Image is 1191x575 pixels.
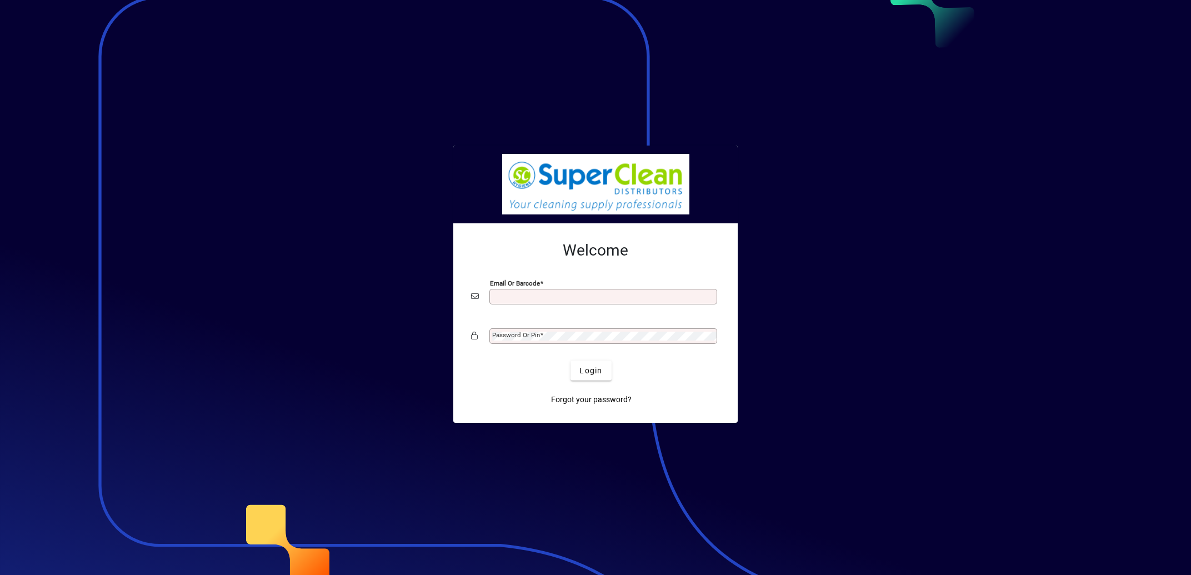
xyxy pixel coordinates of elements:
h2: Welcome [471,241,720,260]
mat-label: Email or Barcode [490,279,540,287]
span: Forgot your password? [551,394,632,406]
button: Login [571,361,611,381]
a: Forgot your password? [547,389,636,409]
mat-label: Password or Pin [492,331,540,339]
span: Login [579,365,602,377]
